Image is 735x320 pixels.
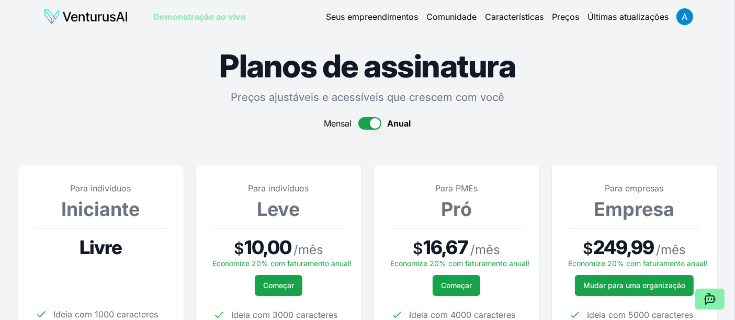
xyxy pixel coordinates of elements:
font: 16,67 [423,236,468,259]
font: Últimas atualizações [588,12,669,22]
font: Planos de assinatura [220,47,516,85]
font: Iniciante [62,198,140,221]
font: Economize 20% com faturamento anual! [569,259,708,268]
font: Demonstração ao vivo [153,12,246,22]
font: mês [475,242,500,257]
font: Para empresas [605,183,664,193]
a: Preços [552,10,580,23]
font: Leve [257,198,300,221]
font: Empresa [594,198,675,221]
font: $ [413,239,423,258]
font: $ [583,239,593,258]
font: Começar [441,281,472,290]
font: Para indivíduos [71,183,131,193]
font: $ [234,239,244,258]
font: Seus empreendimentos [326,12,419,22]
font: 10,00 [244,236,292,259]
a: Mudar para uma organização [575,275,694,296]
button: Começar [255,275,302,296]
font: Pró [441,198,472,221]
font: Economize 20% com faturamento anual! [391,259,530,268]
font: 249,99 [593,236,654,259]
font: Características [485,12,544,22]
font: mês [661,242,686,257]
font: Mensal [324,118,352,129]
font: Mudar para uma organização [583,281,685,290]
font: / [656,242,661,257]
img: logotipo [43,8,128,25]
font: Livre [80,236,122,259]
font: / [293,242,298,257]
a: Seus empreendimentos [326,10,419,23]
font: Economize 20% com faturamento anual! [213,259,352,268]
button: Começar [433,275,480,296]
img: ACg8ocKODvUDUHoPLmNiUZNGacIMcjUWUglJ2rwUnIiyd0HOYIhOKQ=s96-c [676,8,693,25]
a: Comunidade [427,10,477,23]
font: Ideia com 4000 caracteres [410,310,516,320]
a: Demonstração ao vivo [153,10,246,23]
font: Ideia com 3000 caracteres [232,310,338,320]
font: Começar [263,281,294,290]
font: Ideia com 5000 caracteres [587,310,694,320]
a: Últimas atualizações [588,10,669,23]
font: Anual [388,118,411,129]
font: Comunidade [427,12,477,22]
font: Ideia com 1000 caracteres [54,309,159,319]
font: / [470,242,475,257]
font: Preços [552,12,580,22]
font: Preços ajustáveis e acessíveis que crescem com você [231,91,504,104]
font: mês [298,242,323,257]
font: Para PMEs [435,183,478,193]
a: Características [485,10,544,23]
font: Para indivíduos [248,183,309,193]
